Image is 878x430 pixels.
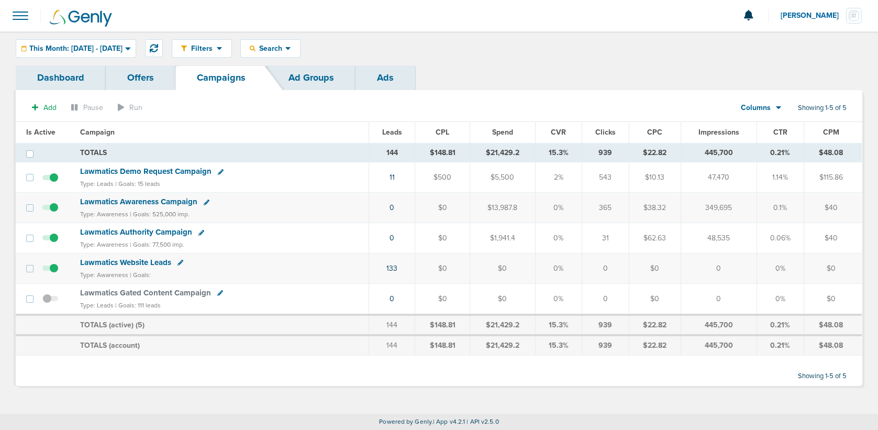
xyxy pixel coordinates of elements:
a: 11 [390,173,395,182]
td: 349,695 [681,193,757,223]
td: 0.1% [757,193,804,223]
span: Lawmatics Demo Request Campaign [80,167,212,176]
small: | Goals: [130,271,151,279]
td: 445,700 [681,335,757,355]
span: Lawmatics Authority Campaign [80,227,192,237]
a: Ad Groups [267,65,355,90]
td: $40 [804,193,862,223]
td: 0 [582,253,629,284]
td: 543 [582,162,629,193]
span: Lawmatics Website Leads [80,258,171,267]
span: Impressions [698,128,739,137]
td: $5,500 [470,162,535,193]
td: $48.08 [804,143,862,162]
td: 0% [536,223,582,253]
td: 939 [582,143,629,162]
a: 0 [390,234,394,242]
span: CPL [436,128,449,137]
span: CTR [773,128,787,137]
td: 0% [536,253,582,284]
td: 0.21% [757,335,804,355]
small: | Goals: 15 leads [115,180,160,188]
td: $13,987.8 [470,193,535,223]
td: $0 [629,253,681,284]
td: $40 [804,223,862,253]
span: CVR [551,128,566,137]
span: Lawmatics Awareness Campaign [80,197,197,206]
td: 0% [536,283,582,314]
small: | Goals: 77,500 imp. [130,241,184,248]
span: Showing 1-5 of 5 [798,372,847,381]
small: Type: Awareness [80,271,128,279]
span: Columns [741,103,771,113]
td: $21,429.2 [470,315,535,336]
td: $0 [470,283,535,314]
td: $500 [415,162,470,193]
small: Type: Awareness [80,241,128,248]
td: 31 [582,223,629,253]
span: CPM [823,128,839,137]
button: Add [26,100,62,115]
small: Type: Awareness [80,211,128,218]
td: 365 [582,193,629,223]
td: $48.08 [804,315,862,336]
td: $48.08 [804,335,862,355]
span: Is Active [26,128,55,137]
td: $21,429.2 [470,143,535,162]
span: Leads [382,128,402,137]
span: Add [43,103,57,112]
td: $22.82 [629,315,681,336]
td: 0 [681,283,757,314]
td: 48,535 [681,223,757,253]
span: This Month: [DATE] - [DATE] [29,45,123,52]
td: 15.3% [536,335,582,355]
td: $1,941.4 [470,223,535,253]
td: 144 [369,315,415,336]
td: $0 [470,253,535,284]
td: $22.82 [629,143,681,162]
span: CPC [647,128,662,137]
a: 0 [390,203,394,212]
span: Search [255,44,285,53]
small: | Goals: 111 leads [115,302,161,309]
td: 445,700 [681,315,757,336]
a: 133 [386,264,397,273]
td: 0 [681,253,757,284]
small: Type: Leads [80,180,114,188]
td: $115.86 [804,162,862,193]
td: 0.21% [757,143,804,162]
td: 0 [582,283,629,314]
span: Spend [492,128,513,137]
td: $0 [415,253,470,284]
span: Lawmatics Gated Content Campaign [80,288,211,297]
a: Dashboard [16,65,106,90]
td: 1.14% [757,162,804,193]
td: 445,700 [681,143,757,162]
td: $0 [415,193,470,223]
td: $0 [415,283,470,314]
td: $0 [804,283,862,314]
td: 939 [582,335,629,355]
span: | App v4.2.1 [433,418,465,425]
td: 15.3% [536,315,582,336]
td: 144 [369,143,415,162]
small: | Goals: 525,000 imp. [130,211,190,218]
span: Clicks [595,128,616,137]
td: 0.06% [757,223,804,253]
td: 2% [536,162,582,193]
td: 0% [757,253,804,284]
td: $0 [629,283,681,314]
td: $0 [804,253,862,284]
td: $38.32 [629,193,681,223]
span: Campaign [80,128,115,137]
td: $148.81 [415,335,470,355]
td: 144 [369,335,415,355]
span: Showing 1-5 of 5 [798,104,847,113]
td: 939 [582,315,629,336]
td: 47,470 [681,162,757,193]
td: 0% [536,193,582,223]
small: Type: Leads [80,302,114,309]
td: 15.3% [536,143,582,162]
td: $0 [415,223,470,253]
td: $148.81 [415,143,470,162]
